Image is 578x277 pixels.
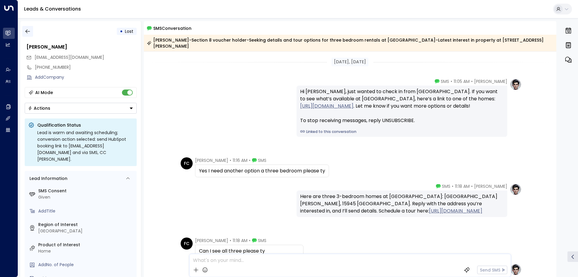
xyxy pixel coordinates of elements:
img: profile-logo.png [510,183,522,195]
div: FC [181,157,193,169]
div: AddCompany [35,74,137,80]
div: Given [38,194,134,200]
span: • [471,183,473,189]
span: [PERSON_NAME] [195,238,228,244]
div: Button group with a nested menu [25,103,137,114]
div: FC [181,238,193,250]
div: • [120,26,123,37]
div: Hi [PERSON_NAME], just wanted to check in from [GEOGRAPHIC_DATA]. If you want to see what’s avail... [300,88,504,124]
label: Product of Interest [38,242,134,248]
div: Home [38,248,134,254]
button: Actions [25,103,137,114]
span: SMS [441,78,449,84]
span: 11:18 AM [455,183,470,189]
div: [DATE], [DATE] [331,58,368,66]
span: SMS Conversation [153,25,191,32]
div: Can I see all three please ty [199,247,300,255]
div: [GEOGRAPHIC_DATA] [38,228,134,234]
div: [PERSON_NAME]-Section 8 voucher holder-Seeking details and tour options for three bedroom rentals... [147,37,553,49]
span: [PERSON_NAME] [195,157,228,163]
div: Lead is warm and awaiting scheduling; conversion action selected: send HubSpot booking link to [E... [37,129,133,162]
span: • [230,157,231,163]
span: Lost [125,28,133,34]
div: [PHONE_NUMBER] [35,64,137,71]
a: [URL][DOMAIN_NAME] [429,207,482,215]
span: • [471,78,473,84]
span: 11:05 AM [454,78,470,84]
span: SMS [258,238,266,244]
span: [PERSON_NAME] [474,183,507,189]
span: • [451,78,452,84]
span: • [249,238,250,244]
div: [PERSON_NAME] [26,43,137,51]
span: • [249,157,250,163]
div: Yes I need another option a three bedroom please ty [199,167,325,175]
div: Actions [28,105,50,111]
span: • [452,183,453,189]
div: Lead Information [27,175,67,182]
label: Region of Interest [38,222,134,228]
span: 11:18 AM [233,238,247,244]
a: Leads & Conversations [24,5,81,12]
a: Linked to this conversation [300,129,504,134]
span: • [230,238,231,244]
span: [EMAIL_ADDRESS][DOMAIN_NAME] [35,54,104,60]
img: profile-logo.png [510,263,522,275]
a: [URL][DOMAIN_NAME] [300,102,353,110]
span: SMS [442,183,450,189]
div: AddNo. of People [38,262,134,268]
span: SMS [258,157,266,163]
span: [PERSON_NAME] [474,78,507,84]
div: Here are three 3-bedroom homes at [GEOGRAPHIC_DATA]: [GEOGRAPHIC_DATA][PERSON_NAME], 15945 [GEOGR... [300,193,504,215]
div: AddTitle [38,208,134,214]
span: mzfloessence@gmail.com [35,54,104,61]
label: SMS Consent [38,188,134,194]
span: 11:16 AM [233,157,247,163]
p: Qualification Status [37,122,133,128]
img: profile-logo.png [510,78,522,90]
div: AI Mode [35,90,53,96]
